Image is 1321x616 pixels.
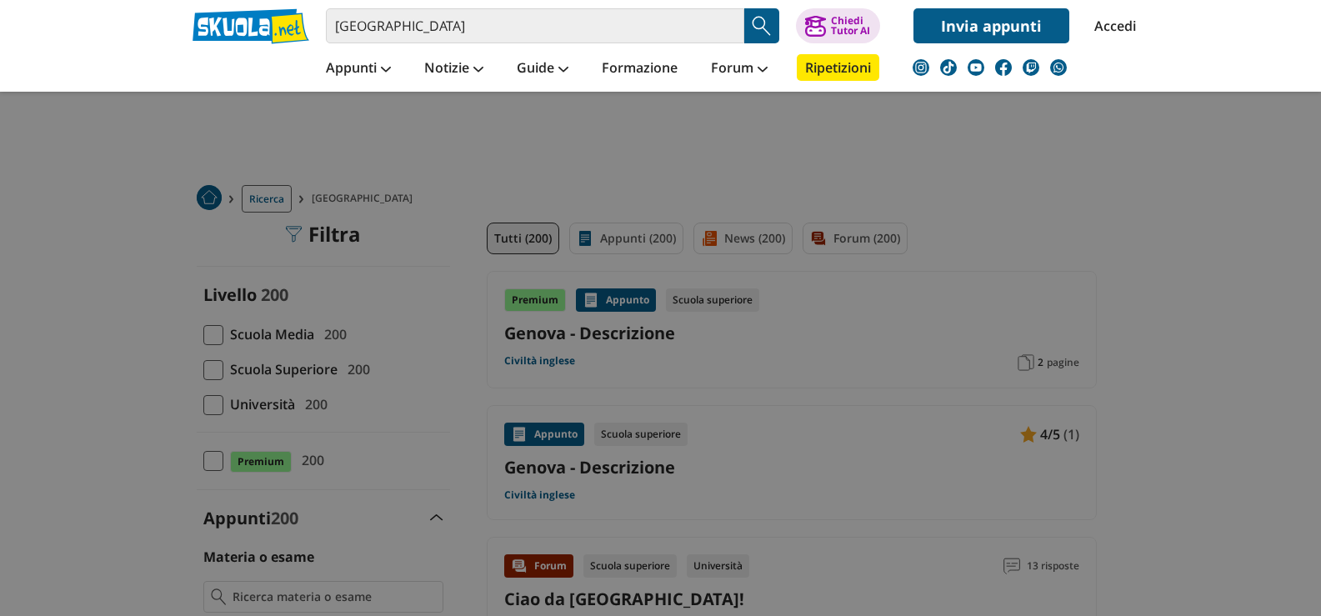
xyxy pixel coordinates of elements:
a: Notizie [420,54,488,84]
a: Formazione [598,54,682,84]
button: ChiediTutor AI [796,8,880,43]
img: youtube [968,59,984,76]
a: Ripetizioni [797,54,879,81]
a: Forum [707,54,772,84]
input: Cerca appunti, riassunti o versioni [326,8,744,43]
img: WhatsApp [1050,59,1067,76]
img: facebook [995,59,1012,76]
a: Invia appunti [913,8,1069,43]
img: Cerca appunti, riassunti o versioni [749,13,774,38]
a: Guide [513,54,573,84]
img: tiktok [940,59,957,76]
img: twitch [1023,59,1039,76]
div: Chiedi Tutor AI [831,16,870,36]
img: instagram [913,59,929,76]
a: Accedi [1094,8,1129,43]
a: Appunti [322,54,395,84]
button: Search Button [744,8,779,43]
